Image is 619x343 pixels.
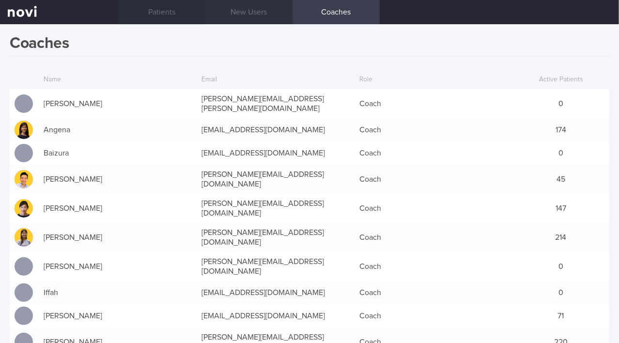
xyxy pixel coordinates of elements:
[355,228,512,247] div: Coach
[512,143,609,163] div: 0
[512,94,609,113] div: 0
[355,283,512,302] div: Coach
[355,120,512,140] div: Coach
[39,94,197,113] div: [PERSON_NAME]
[197,306,355,326] div: [EMAIL_ADDRESS][DOMAIN_NAME]
[39,71,197,89] div: Name
[512,71,609,89] div: Active Patients
[512,306,609,326] div: 71
[512,283,609,302] div: 0
[355,170,512,189] div: Coach
[512,199,609,218] div: 147
[39,170,197,189] div: [PERSON_NAME]
[197,71,355,89] div: Email
[355,199,512,218] div: Coach
[355,143,512,163] div: Coach
[39,306,197,326] div: [PERSON_NAME]
[39,257,197,276] div: [PERSON_NAME]
[197,283,355,302] div: [EMAIL_ADDRESS][DOMAIN_NAME]
[39,120,197,140] div: Angena
[197,252,355,281] div: [PERSON_NAME][EMAIL_ADDRESS][DOMAIN_NAME]
[355,94,512,113] div: Coach
[197,194,355,223] div: [PERSON_NAME][EMAIL_ADDRESS][DOMAIN_NAME]
[355,306,512,326] div: Coach
[39,143,197,163] div: Baizura
[197,165,355,194] div: [PERSON_NAME][EMAIL_ADDRESS][DOMAIN_NAME]
[197,120,355,140] div: [EMAIL_ADDRESS][DOMAIN_NAME]
[512,257,609,276] div: 0
[10,34,609,56] h1: Coaches
[512,228,609,247] div: 214
[355,71,512,89] div: Role
[355,257,512,276] div: Coach
[39,199,197,218] div: [PERSON_NAME]
[197,223,355,252] div: [PERSON_NAME][EMAIL_ADDRESS][DOMAIN_NAME]
[39,283,197,302] div: Iffah
[197,89,355,118] div: [PERSON_NAME][EMAIL_ADDRESS][PERSON_NAME][DOMAIN_NAME]
[512,170,609,189] div: 45
[512,120,609,140] div: 174
[197,143,355,163] div: [EMAIL_ADDRESS][DOMAIN_NAME]
[39,228,197,247] div: [PERSON_NAME]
